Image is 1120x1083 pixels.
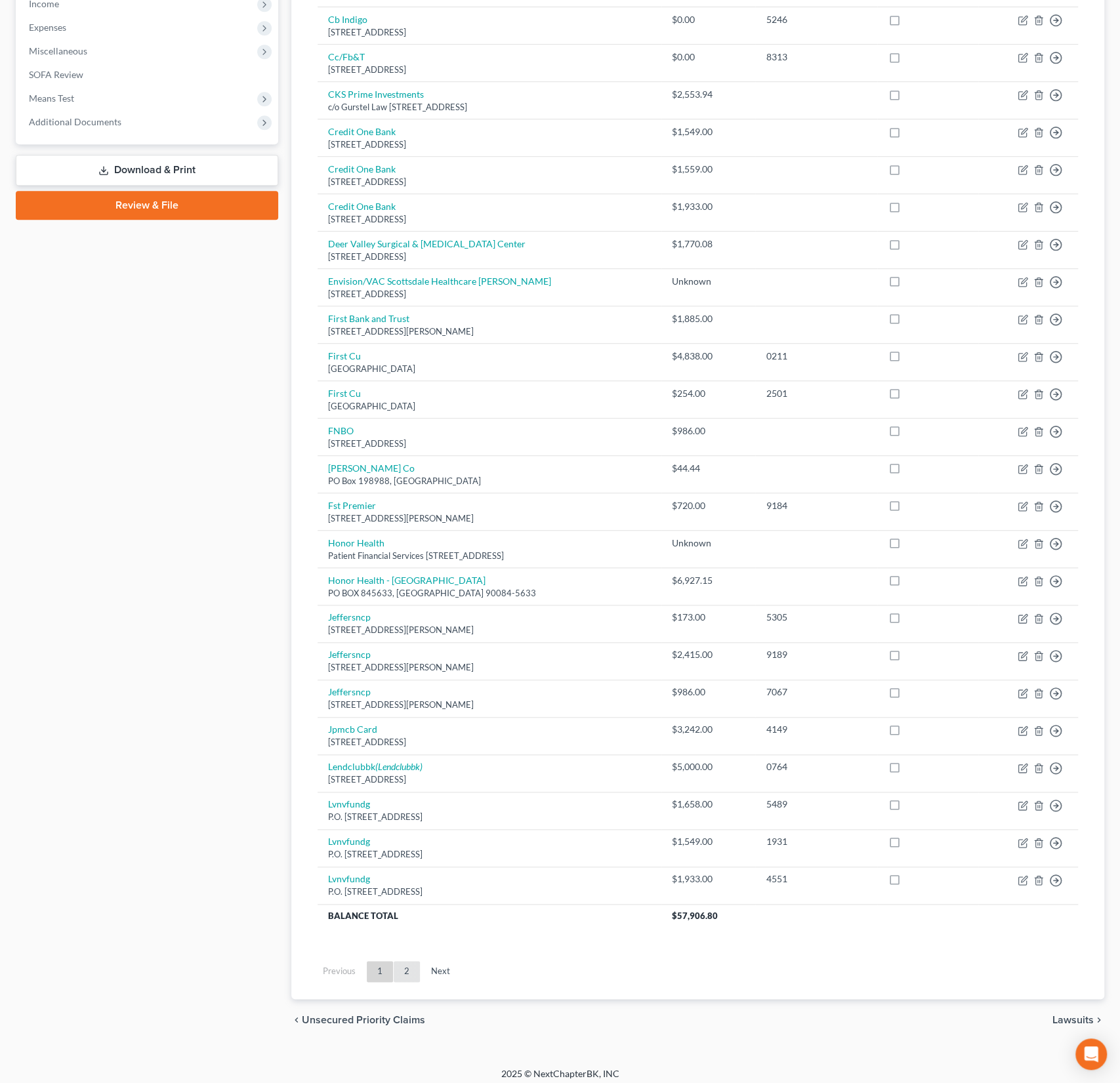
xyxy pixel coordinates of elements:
th: Balance Total [318,904,661,928]
div: $1,933.00 [672,200,745,213]
div: 4149 [766,723,867,736]
a: SOFA Review [18,63,278,87]
div: 5305 [766,611,867,624]
div: [GEOGRAPHIC_DATA] [328,363,651,375]
div: [STREET_ADDRESS] [328,213,651,226]
a: First Cu [328,388,361,399]
div: 2501 [766,387,867,400]
a: Review & File [16,191,278,220]
div: 9189 [766,648,867,661]
div: 4551 [766,872,867,886]
div: $2,553.94 [672,88,745,101]
div: Unknown [672,275,745,288]
a: Jeffersncp [328,649,371,660]
span: SOFA Review [29,69,83,80]
div: 0764 [766,760,867,773]
div: Open Intercom Messenger [1075,1038,1107,1070]
div: $4,838.00 [672,350,745,363]
div: 9184 [766,499,867,512]
span: Expenses [29,22,66,33]
div: 5246 [766,13,867,26]
span: Additional Documents [29,116,121,127]
div: $5,000.00 [672,760,745,773]
a: Honor Health [328,537,384,548]
div: P.O. [STREET_ADDRESS] [328,886,651,898]
div: [STREET_ADDRESS][PERSON_NAME] [328,512,651,525]
span: Unsecured Priority Claims [302,1015,425,1025]
a: [PERSON_NAME] Co [328,462,415,474]
div: P.O. [STREET_ADDRESS] [328,848,651,861]
a: First Bank and Trust [328,313,409,324]
div: $3,242.00 [672,723,745,736]
div: [STREET_ADDRESS] [328,176,651,188]
a: Honor Health - [GEOGRAPHIC_DATA] [328,575,486,586]
a: Jeffersncp [328,611,371,623]
a: Credit One Bank [328,201,396,212]
div: [STREET_ADDRESS][PERSON_NAME] [328,661,651,674]
div: PO BOX 845633, [GEOGRAPHIC_DATA] 90084-5633 [328,587,651,600]
a: Jpmcb Card [328,724,377,735]
div: [STREET_ADDRESS] [328,736,651,748]
a: 2 [394,961,420,982]
a: Cc/Fb&T [328,51,365,62]
div: $0.00 [672,13,745,26]
button: Lawsuits chevron_right [1052,1015,1104,1025]
div: Patient Financial Services [STREET_ADDRESS] [328,550,651,562]
a: Cb Indigo [328,14,367,25]
div: $2,415.00 [672,648,745,661]
div: $1,559.00 [672,163,745,176]
a: Credit One Bank [328,126,396,137]
a: Lendclubbk(Lendclubbk) [328,761,423,772]
i: chevron_right [1094,1015,1104,1025]
a: Envision/VAC Scottsdale Healthcare [PERSON_NAME] [328,276,551,287]
button: chevron_left Unsecured Priority Claims [291,1015,425,1025]
a: FNBO [328,425,354,436]
div: 0211 [766,350,867,363]
div: $720.00 [672,499,745,512]
div: [STREET_ADDRESS] [328,438,651,450]
div: $44.44 [672,462,745,475]
div: $1,549.00 [672,125,745,138]
div: $986.00 [672,685,745,699]
div: PO Box 198988, [GEOGRAPHIC_DATA] [328,475,651,487]
a: First Cu [328,350,361,361]
span: Miscellaneous [29,45,87,56]
div: Unknown [672,537,745,550]
a: Credit One Bank [328,163,396,174]
div: [STREET_ADDRESS] [328,773,651,786]
div: $1,549.00 [672,835,745,848]
div: [STREET_ADDRESS] [328,64,651,76]
div: c/o Gurstel Law [STREET_ADDRESS] [328,101,651,113]
div: $1,770.08 [672,237,745,251]
div: [GEOGRAPHIC_DATA] [328,400,651,413]
div: [STREET_ADDRESS] [328,288,651,300]
div: $0.00 [672,51,745,64]
div: [STREET_ADDRESS][PERSON_NAME] [328,325,651,338]
div: 7067 [766,685,867,699]
div: P.O. [STREET_ADDRESS] [328,811,651,823]
div: $1,933.00 [672,872,745,886]
div: $1,658.00 [672,798,745,811]
a: Lvnvfundg [328,836,370,847]
div: [STREET_ADDRESS][PERSON_NAME] [328,624,651,636]
div: [STREET_ADDRESS] [328,138,651,151]
div: $986.00 [672,424,745,438]
div: 8313 [766,51,867,64]
a: Fst Premier [328,500,376,511]
a: CKS Prime Investments [328,89,424,100]
div: $173.00 [672,611,745,624]
i: chevron_left [291,1015,302,1025]
span: $57,906.80 [672,910,718,921]
span: Means Test [29,92,74,104]
div: $1,885.00 [672,312,745,325]
div: 5489 [766,798,867,811]
a: Jeffersncp [328,686,371,697]
a: Deer Valley Surgical & [MEDICAL_DATA] Center [328,238,526,249]
span: Lawsuits [1052,1015,1094,1025]
div: [STREET_ADDRESS][PERSON_NAME] [328,699,651,711]
i: (Lendclubbk) [375,761,423,772]
a: Lvnvfundg [328,873,370,884]
a: Next [421,961,461,982]
a: Lvnvfundg [328,798,370,809]
a: 1 [367,961,393,982]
